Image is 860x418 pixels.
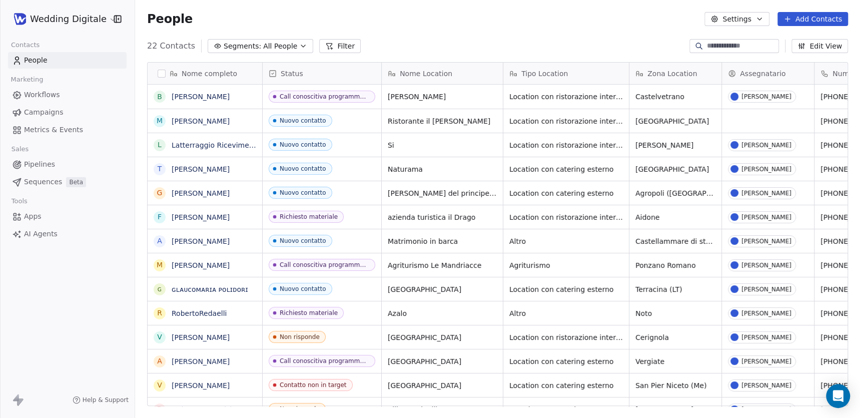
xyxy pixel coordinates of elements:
[8,52,127,69] a: People
[635,308,715,318] span: Noto
[280,189,326,196] div: Nuovo contatto
[157,236,162,246] div: A
[741,166,791,173] div: [PERSON_NAME]
[157,92,162,102] div: B
[8,122,127,138] a: Metrics & Events
[24,211,42,222] span: Apps
[388,116,497,126] span: Ristorante il [PERSON_NAME]
[388,356,497,366] span: [GEOGRAPHIC_DATA]
[509,332,623,342] span: Location con ristorazione interna
[635,92,715,102] span: Castelvetrano
[509,260,623,270] span: Agriturismo
[635,164,715,174] span: [GEOGRAPHIC_DATA]
[388,236,497,246] span: Matrimonio in barca
[7,142,33,157] span: Sales
[388,284,497,294] span: [GEOGRAPHIC_DATA]
[388,212,497,222] span: azienda turistica il Drago
[280,309,338,316] div: Richiesto materiale
[388,188,497,198] span: [PERSON_NAME] del principe Dimora di Charme
[503,63,629,84] div: Tipo Location
[509,284,623,294] span: Location con catering esterno
[83,396,129,404] span: Help & Support
[791,39,848,53] button: Edit View
[172,93,230,101] a: [PERSON_NAME]
[635,356,715,366] span: Vergiate
[157,356,162,366] div: A
[741,262,791,269] div: [PERSON_NAME]
[172,165,230,173] a: [PERSON_NAME]
[172,261,230,269] a: [PERSON_NAME]
[172,381,230,389] a: [PERSON_NAME]
[172,237,230,245] a: [PERSON_NAME]
[635,404,715,414] span: [PERSON_NAME]
[741,93,791,100] div: [PERSON_NAME]
[30,13,107,26] span: Wedding Digitale
[509,308,623,318] span: Altro
[635,188,715,198] span: Agropoli ([GEOGRAPHIC_DATA])
[158,284,162,294] div: ɢ
[388,140,497,150] span: Si
[182,69,237,79] span: Nome completo
[635,140,715,150] span: [PERSON_NAME]
[157,188,163,198] div: G
[280,141,326,148] div: Nuovo contatto
[741,382,791,389] div: [PERSON_NAME]
[280,117,326,124] div: Nuovo contatto
[147,40,195,52] span: 22 Contacts
[148,85,263,406] div: grid
[157,308,162,318] div: R
[741,358,791,365] div: [PERSON_NAME]
[741,406,791,413] div: [PERSON_NAME]
[509,92,623,102] span: Location con ristorazione interna
[635,332,715,342] span: Cerignola
[509,356,623,366] span: Location con catering esterno
[157,260,163,270] div: M
[172,405,236,413] a: Del monte Patrizia
[647,69,697,79] span: Zona Location
[635,284,715,294] span: Terracina (LT)
[388,92,497,102] span: [PERSON_NAME]
[280,213,338,220] div: Richiesto materiale
[7,194,32,209] span: Tools
[7,38,44,53] span: Contacts
[280,285,326,292] div: Nuovo contatto
[8,156,127,173] a: Pipelines
[826,384,850,408] div: Open Intercom Messenger
[388,164,497,174] span: Naturama
[8,226,127,242] a: AI Agents
[741,214,791,221] div: [PERSON_NAME]
[24,55,48,66] span: People
[158,140,162,150] div: L
[388,260,497,270] span: Agriturismo Le Mandriacce
[509,116,623,126] span: Location con ristorazione interna
[704,12,769,26] button: Settings
[741,334,791,341] div: [PERSON_NAME]
[635,116,715,126] span: [GEOGRAPHIC_DATA]
[7,72,48,87] span: Marketing
[509,140,623,150] span: Location con ristorazione interna
[629,63,721,84] div: Zona Location
[388,308,497,318] span: Azalo
[263,63,381,84] div: Status
[12,11,107,28] button: Wedding Digitale
[635,236,715,246] span: Castellammare di stabia
[521,69,568,79] span: Tipo Location
[66,177,86,187] span: Beta
[8,87,127,103] a: Workflows
[24,107,63,118] span: Campaigns
[509,212,623,222] span: Location con ristorazione interna
[157,332,162,342] div: V
[24,177,62,187] span: Sequences
[8,174,127,190] a: SequencesBeta
[158,164,162,174] div: T
[280,165,326,172] div: Nuovo contatto
[740,69,785,79] span: Assegnatario
[741,310,791,317] div: [PERSON_NAME]
[263,41,297,52] span: All People
[388,332,497,342] span: [GEOGRAPHIC_DATA]
[172,213,230,221] a: [PERSON_NAME]
[280,333,320,340] div: Non risponde
[741,190,791,197] div: [PERSON_NAME]
[722,63,814,84] div: Assegnatario
[388,404,497,414] span: Villa Gastinelli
